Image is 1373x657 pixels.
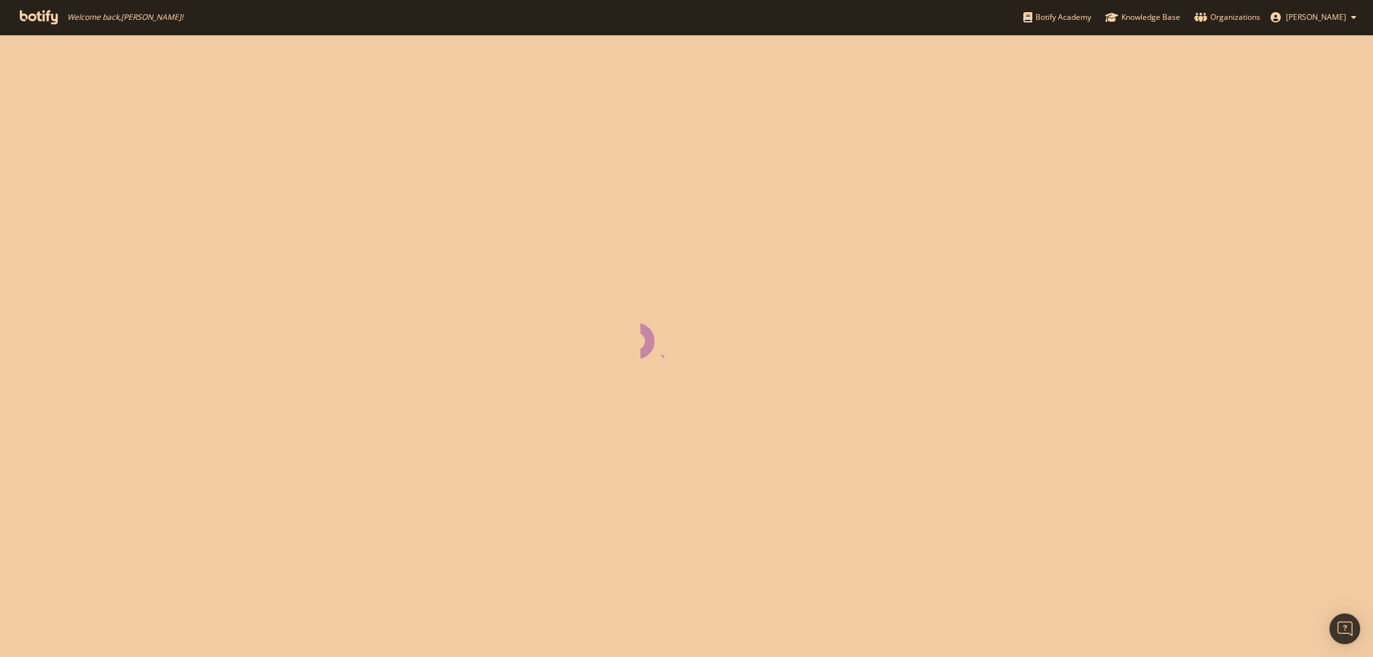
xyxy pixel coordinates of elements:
[640,312,733,359] div: animation
[67,12,183,22] span: Welcome back, [PERSON_NAME] !
[1023,11,1091,24] div: Botify Academy
[1105,11,1180,24] div: Knowledge Base
[1286,12,1346,22] span: Sabrina Colmant
[1194,11,1260,24] div: Organizations
[1329,613,1360,644] div: Open Intercom Messenger
[1260,7,1367,28] button: [PERSON_NAME]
